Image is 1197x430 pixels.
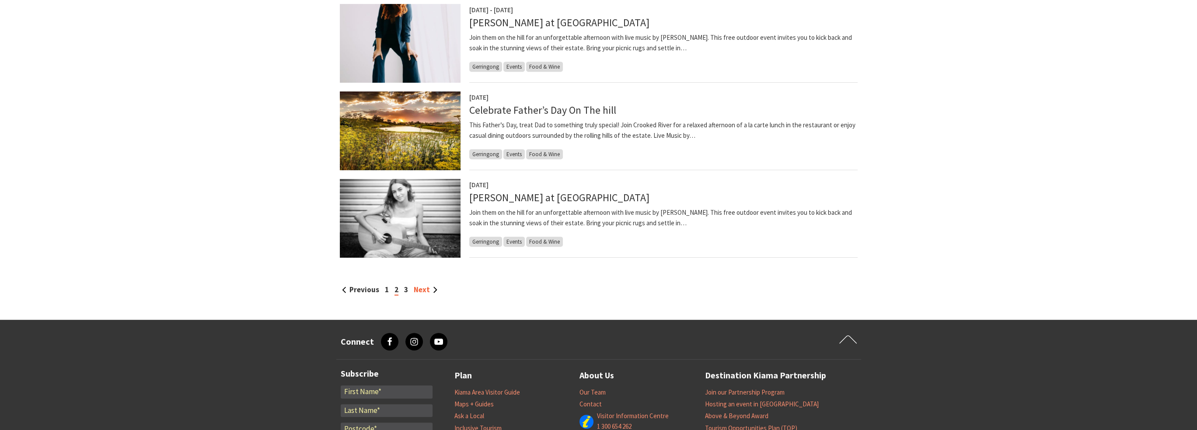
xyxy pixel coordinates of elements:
span: Food & Wine [526,149,563,159]
span: 2 [394,285,398,296]
a: Destination Kiama Partnership [705,368,826,383]
img: Kay Proudlove [340,4,461,83]
h3: Subscribe [341,368,433,379]
p: This Father’s Day, treat Dad to something truly special! Join Crooked River for a relaxed afterno... [469,120,858,141]
a: Hosting an event in [GEOGRAPHIC_DATA] [705,400,819,409]
h3: Connect [341,336,374,347]
a: Kiama Area Visitor Guide [454,388,520,397]
span: Gerringong [469,62,502,72]
img: Crooked River Estate [340,91,461,170]
a: Contact [579,400,602,409]
a: Celebrate Father’s Day On The hill [469,103,616,117]
span: Events [503,237,525,247]
a: Plan [454,368,472,383]
span: Events [503,149,525,159]
a: Ask a Local [454,412,484,420]
input: First Name* [341,385,433,399]
a: Maps + Guides [454,400,494,409]
a: Previous [342,285,379,294]
span: Gerringong [469,237,502,247]
a: 3 [404,285,408,294]
img: Tayah Larsen [340,179,461,258]
span: [DATE] [469,181,489,189]
a: [PERSON_NAME] at [GEOGRAPHIC_DATA] [469,191,649,204]
a: 1 [385,285,389,294]
span: Food & Wine [526,62,563,72]
p: Join them on the hill for an unforgettable afternoon with live music by [PERSON_NAME]. This free ... [469,32,858,53]
span: [DATE] [469,93,489,101]
a: About Us [579,368,614,383]
span: Food & Wine [526,237,563,247]
a: Our Team [579,388,606,397]
a: Next [414,285,437,294]
p: Join them on the hill for an unforgettable afternoon with live music by [PERSON_NAME]. This free ... [469,207,858,228]
a: Visitor Information Centre [597,412,669,420]
input: Last Name* [341,404,433,417]
a: Join our Partnership Program [705,388,785,397]
span: Gerringong [469,149,502,159]
a: Above & Beyond Award [705,412,768,420]
span: [DATE] - [DATE] [469,6,513,14]
span: Events [503,62,525,72]
a: [PERSON_NAME] at [GEOGRAPHIC_DATA] [469,16,649,29]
